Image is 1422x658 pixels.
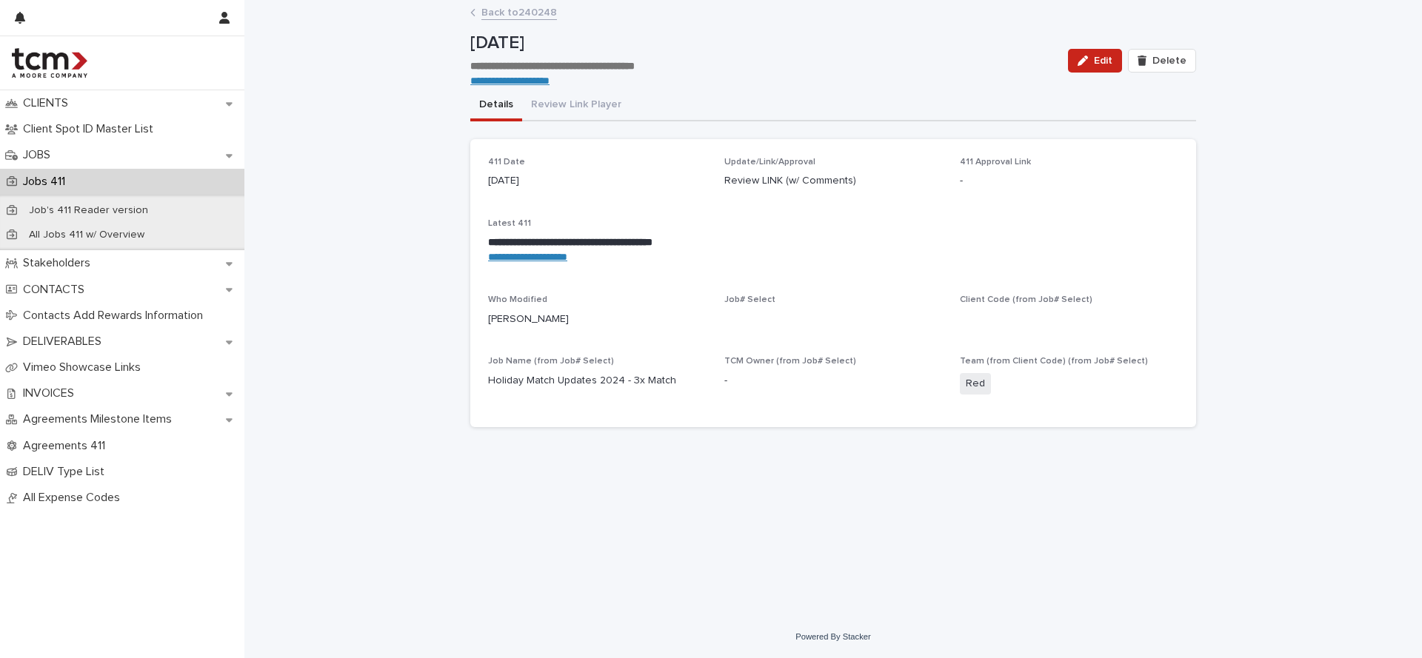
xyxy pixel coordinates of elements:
[17,256,102,270] p: Stakeholders
[1068,49,1122,73] button: Edit
[724,295,775,304] span: Job# Select
[17,175,77,189] p: Jobs 411
[17,439,117,453] p: Agreements 411
[724,357,856,366] span: TCM Owner (from Job# Select)
[488,295,547,304] span: Who Modified
[17,309,215,323] p: Contacts Add Rewards Information
[17,386,86,400] p: INVOICES
[960,173,1178,189] p: -
[1128,49,1196,73] button: Delete
[12,48,87,78] img: 4hMmSqQkux38exxPVZHQ
[522,90,630,121] button: Review Link Player
[724,173,943,189] p: Review LINK (w/ Comments)
[960,357,1148,366] span: Team (from Client Code) (from Job# Select)
[17,229,156,241] p: All Jobs 411 w/ Overview
[488,312,707,327] p: [PERSON_NAME]
[724,373,943,389] p: -
[960,295,1092,304] span: Client Code (from Job# Select)
[17,204,160,217] p: Job's 411 Reader version
[488,173,707,189] p: [DATE]
[17,360,153,375] p: Vimeo Showcase Links
[17,412,184,426] p: Agreements Milestone Items
[470,33,1056,54] p: [DATE]
[488,373,707,389] p: Holiday Match Updates 2024 - 3x Match
[17,491,132,505] p: All Expense Codes
[724,158,815,167] span: Update/Link/Approval
[488,219,531,228] span: Latest 411
[960,373,991,395] span: Red
[488,158,525,167] span: 411 Date
[17,148,62,162] p: JOBS
[488,357,614,366] span: Job Name (from Job# Select)
[17,96,80,110] p: CLIENTS
[17,122,165,136] p: Client Spot ID Master List
[17,335,113,349] p: DELIVERABLES
[1152,56,1186,66] span: Delete
[960,158,1031,167] span: 411 Approval Link
[1094,56,1112,66] span: Edit
[795,632,870,641] a: Powered By Stacker
[17,283,96,297] p: CONTACTS
[470,90,522,121] button: Details
[17,465,116,479] p: DELIV Type List
[481,3,557,20] a: Back to240248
